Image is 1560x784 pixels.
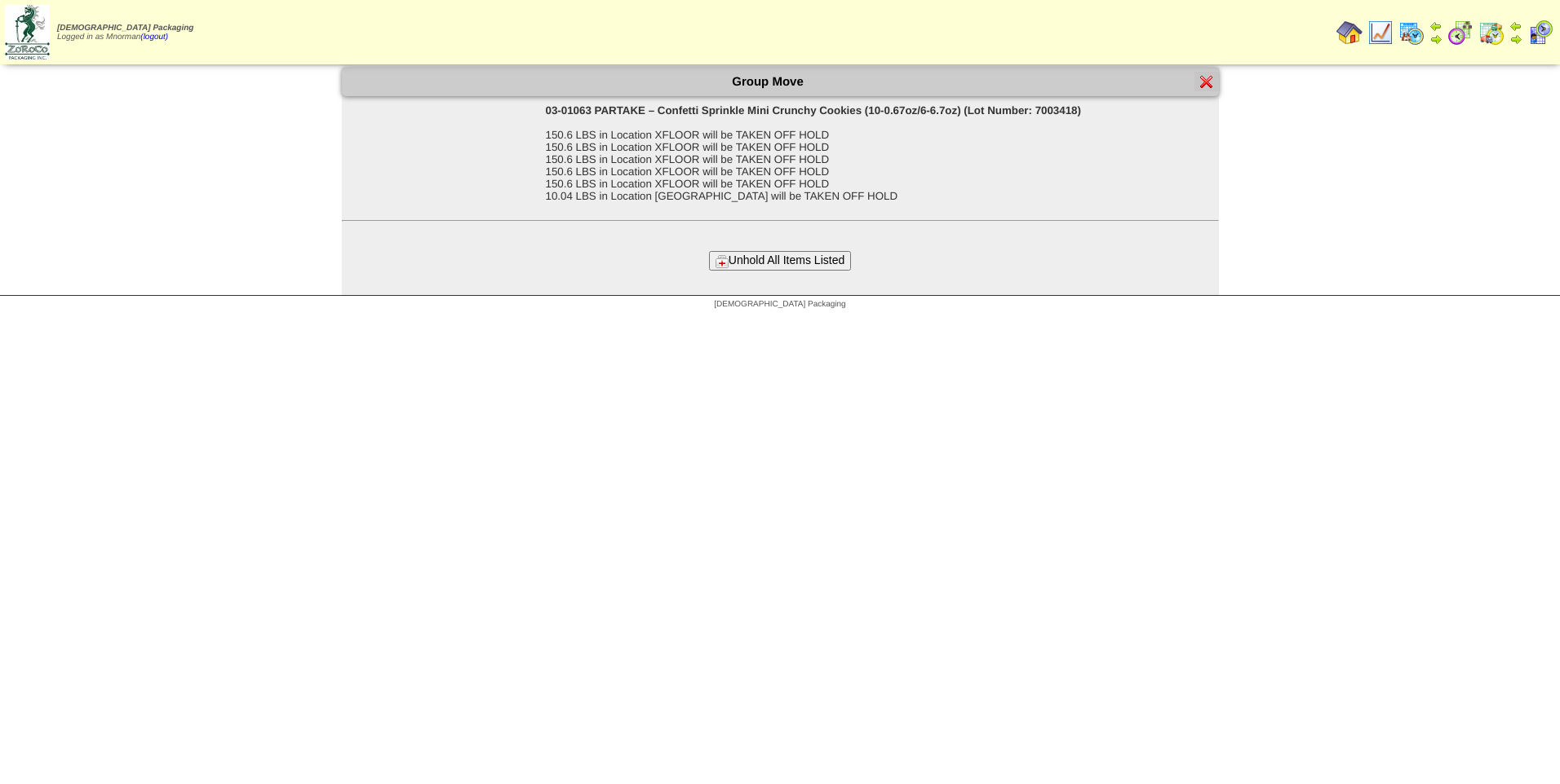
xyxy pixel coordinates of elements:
[1447,20,1474,46] img: calendarblend.gif
[1398,20,1425,46] img: calendarprod.gif
[546,104,1219,202] div: 150.6 LBS in Location XFLOOR will be TAKEN OFF HOLD 150.6 LBS in Location XFLOOR will be TAKEN OF...
[546,104,1081,117] span: 03-01063 PARTAKE – Confetti Sprinkle Mini Crunchy Cookies (10-0.67oz/6-6.7oz) (Lot Number: 7003418)
[709,251,851,270] button: Unhold All Items Listed
[1478,20,1505,46] img: calendarinout.gif
[714,300,845,309] span: [DEMOGRAPHIC_DATA] Packaging
[1336,20,1363,46] img: home.gif
[1527,20,1553,46] img: calendarcustomer.gif
[1429,20,1443,33] img: arrowleft.gif
[342,68,1219,96] div: Group Move
[1429,33,1443,46] img: arrowright.gif
[140,33,168,42] a: (logout)
[1509,20,1522,33] img: arrowleft.gif
[1367,20,1394,46] img: line_graph.gif
[716,255,729,268] img: hold.gif
[5,5,50,59] img: zoroco-logo-small.webp
[57,24,193,42] span: Logged in as Mnorman
[57,24,193,33] span: [DEMOGRAPHIC_DATA] Packaging
[1509,33,1522,46] img: arrowright.gif
[1200,75,1213,88] img: error.gif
